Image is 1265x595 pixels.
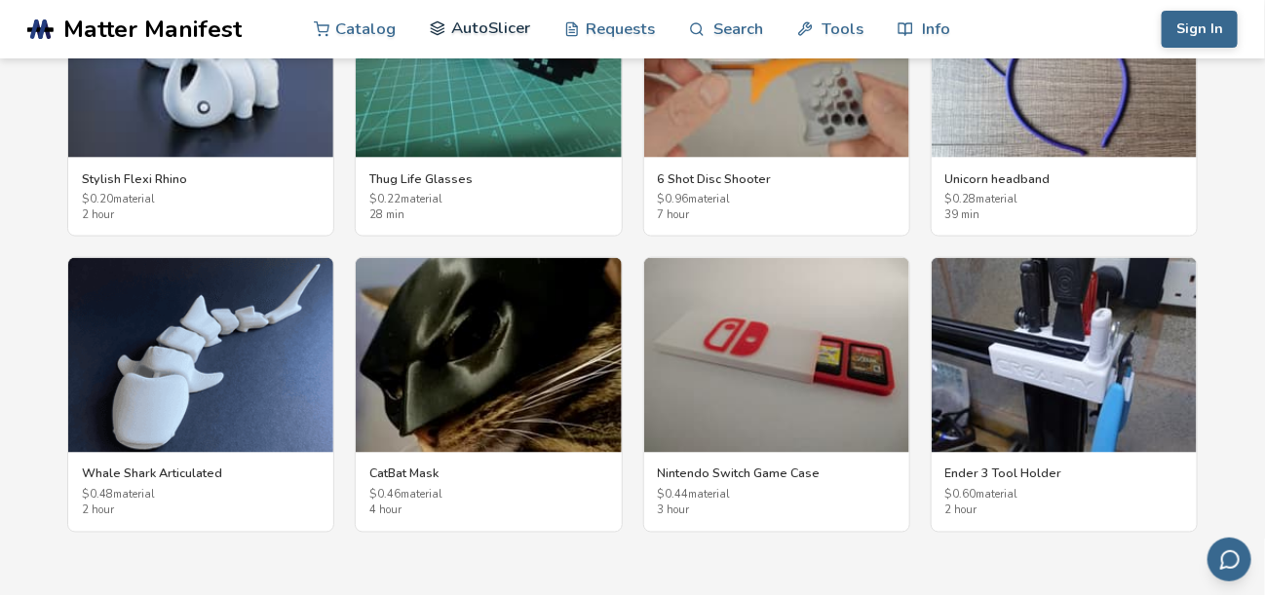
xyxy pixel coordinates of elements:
[82,209,320,222] span: 2 hour
[63,16,242,43] span: Matter Manifest
[658,466,896,482] h3: Nintendo Switch Game Case
[82,171,320,187] h3: Stylish Flexi Rhino
[945,171,1183,187] h3: Unicorn headband
[369,490,607,502] span: $ 0.46 material
[644,258,909,453] img: Nintendo Switch Game Case
[945,505,1183,518] span: 2 hour
[1207,538,1251,581] button: Send feedback via email
[82,466,320,482] h3: Whale Shark Articulated
[82,490,320,502] span: $ 0.48 material
[658,490,896,502] span: $ 0.44 material
[945,209,1183,222] span: 39 min
[945,194,1183,206] span: $ 0.28 material
[658,171,896,187] h3: 6 Shot Disc Shooter
[82,194,320,206] span: $ 0.20 material
[932,258,1197,453] img: Ender 3 Tool Holder
[1162,11,1238,48] button: Sign In
[643,257,910,533] a: Nintendo Switch Game CaseNintendo Switch Game Case$0.44material3 hour
[67,257,334,533] a: Whale Shark ArticulatedWhale Shark Articulated$0.48material2 hour
[356,258,621,453] img: CatBat Mask
[82,505,320,518] span: 2 hour
[658,209,896,222] span: 7 hour
[945,466,1183,482] h3: Ender 3 Tool Holder
[369,466,607,482] h3: CatBat Mask
[369,171,607,187] h3: Thug Life Glasses
[369,209,607,222] span: 28 min
[658,194,896,206] span: $ 0.96 material
[658,505,896,518] span: 3 hour
[369,505,607,518] span: 4 hour
[945,490,1183,502] span: $ 0.60 material
[355,257,622,533] a: CatBat MaskCatBat Mask$0.46material4 hour
[931,257,1198,533] a: Ender 3 Tool HolderEnder 3 Tool Holder$0.60material2 hour
[369,194,607,206] span: $ 0.22 material
[68,258,333,453] img: Whale Shark Articulated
